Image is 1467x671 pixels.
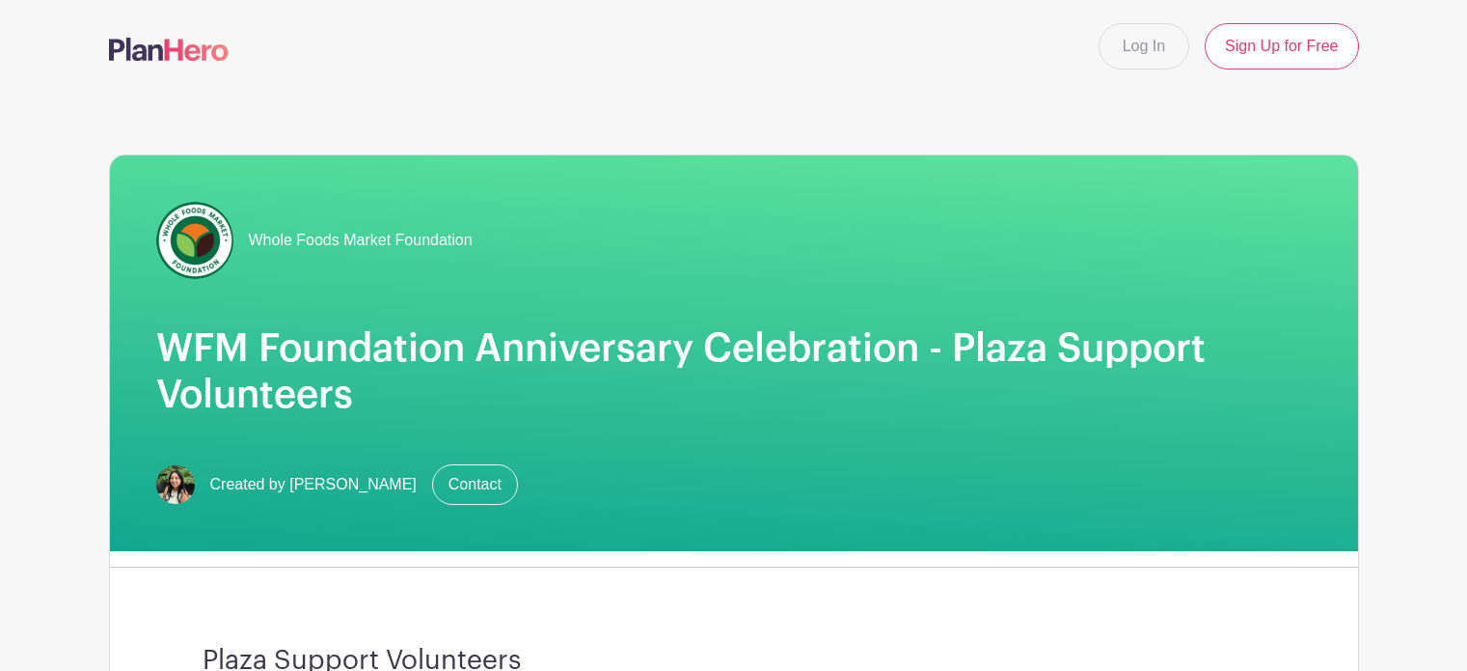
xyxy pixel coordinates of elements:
[156,202,233,279] img: wfmf_primary_badge_4c.png
[210,473,417,496] span: Created by [PERSON_NAME]
[156,325,1312,418] h1: WFM Foundation Anniversary Celebration - Plaza Support Volunteers
[1205,23,1358,70] a: Sign Up for Free
[156,465,195,504] img: mireya.jpg
[432,464,518,505] a: Contact
[1099,23,1189,70] a: Log In
[249,229,473,252] span: Whole Foods Market Foundation
[109,38,229,61] img: logo-507f7623f17ff9eddc593b1ce0a138ce2505c220e1c5a4e2b4648c50719b7d32.svg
